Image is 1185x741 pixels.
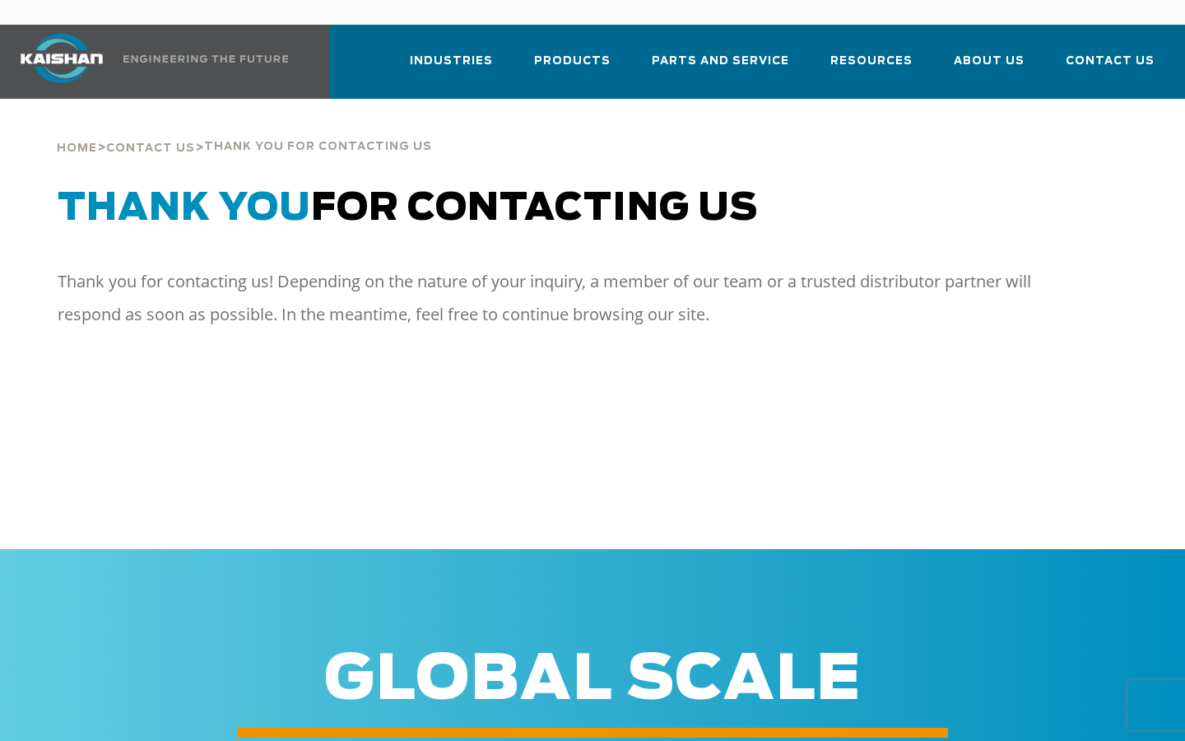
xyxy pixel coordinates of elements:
span: Industries [410,52,493,71]
a: Contact Us [106,140,195,155]
span: Home [57,143,97,154]
span: for Contacting Us [58,190,758,227]
span: Contact Us [1066,52,1155,71]
span: Contact Us [106,143,195,154]
span: thank you for contacting us [204,142,432,152]
a: About Us [954,40,1025,96]
span: Parts and Service [652,52,789,71]
a: Resources [830,40,913,96]
a: Industries [410,40,493,96]
img: Engineering the future [123,55,288,63]
a: Home [57,140,97,155]
span: About Us [954,52,1025,71]
a: Contact Us [1066,40,1155,96]
a: Parts and Service [652,40,789,96]
a: Products [534,40,611,96]
span: Resources [830,52,913,71]
span: Products [534,52,611,71]
span: Thank You [58,190,311,227]
p: Thank you for contacting us! Depending on the nature of your inquiry, a member of our team or a t... [58,265,1099,331]
div: > > [57,99,432,161]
